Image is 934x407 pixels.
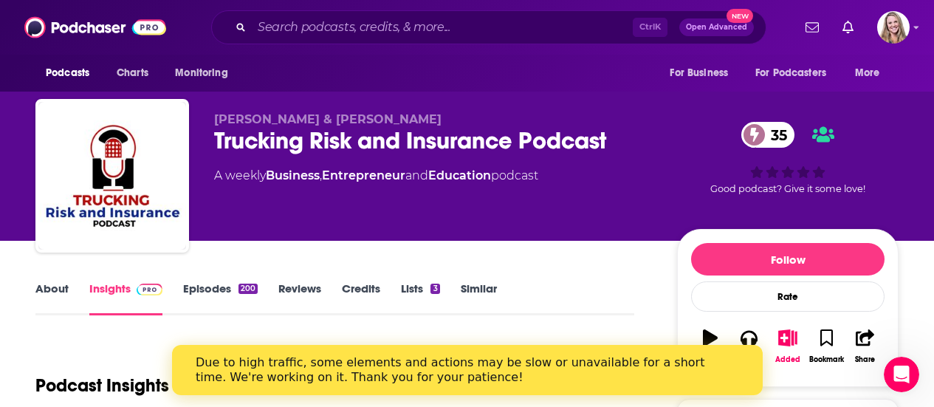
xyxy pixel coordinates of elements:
img: User Profile [877,11,910,44]
div: 35Good podcast? Give it some love! [677,112,899,204]
a: Charts [107,59,157,87]
a: Show notifications dropdown [837,15,859,40]
span: [PERSON_NAME] & [PERSON_NAME] [214,112,442,126]
span: For Business [670,63,728,83]
div: Bookmark [809,355,844,364]
div: 200 [238,284,258,294]
iframe: Intercom live chat banner [172,345,763,395]
a: 35 [741,122,794,148]
span: Charts [117,63,148,83]
button: Bookmark [807,320,845,373]
span: 35 [756,122,794,148]
span: Podcasts [46,63,89,83]
a: Reviews [278,281,321,315]
button: open menu [845,59,899,87]
img: Podchaser - Follow, Share and Rate Podcasts [24,13,166,41]
span: Ctrl K [633,18,667,37]
span: , [320,168,322,182]
h1: Podcast Insights [35,374,169,397]
span: New [727,9,753,23]
div: Added [775,355,800,364]
div: Rate [691,281,885,312]
div: Share [855,355,875,364]
a: Similar [461,281,497,315]
a: Entrepreneur [322,168,405,182]
img: Podchaser Pro [137,284,162,295]
iframe: Intercom live chat [884,357,919,392]
div: Search podcasts, credits, & more... [211,10,766,44]
a: InsightsPodchaser Pro [89,281,162,315]
span: More [855,63,880,83]
span: Good podcast? Give it some love! [710,183,865,194]
span: Monitoring [175,63,227,83]
button: Share [846,320,885,373]
button: open menu [659,59,746,87]
div: 3 [430,284,439,294]
button: open menu [35,59,109,87]
span: Logged in as KirstinPitchPR [877,11,910,44]
a: Episodes200 [183,281,258,315]
span: Open Advanced [686,24,747,31]
span: and [405,168,428,182]
img: Trucking Risk and Insurance Podcast [38,102,186,250]
a: Show notifications dropdown [800,15,825,40]
div: A weekly podcast [214,167,538,185]
button: Apps [729,320,768,373]
a: Credits [342,281,380,315]
button: Follow [691,243,885,276]
span: For Podcasters [755,63,826,83]
button: Added [769,320,807,373]
a: Lists3 [401,281,439,315]
button: Open AdvancedNew [679,18,754,36]
a: Business [266,168,320,182]
button: Play [691,320,729,373]
a: Education [428,168,491,182]
button: open menu [165,59,247,87]
input: Search podcasts, credits, & more... [252,16,633,39]
button: Show profile menu [877,11,910,44]
button: open menu [746,59,848,87]
a: About [35,281,69,315]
